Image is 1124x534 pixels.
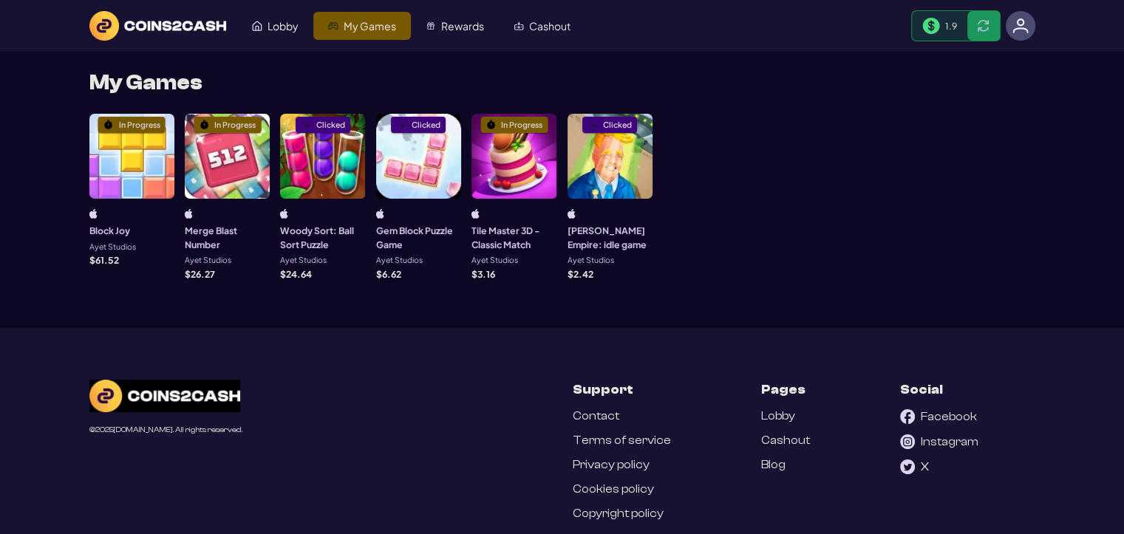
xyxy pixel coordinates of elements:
a: Lobby [237,12,313,40]
img: Facebook [900,409,915,424]
img: C2C Logo [89,380,240,412]
a: My Games [313,12,411,40]
div: Clicked [412,121,440,129]
img: In Progress [199,120,209,130]
p: Ayet Studios [568,256,614,264]
img: ios [568,209,576,219]
h3: [PERSON_NAME] Empire: idle game [568,224,653,251]
img: avatar [1012,18,1029,34]
a: X [900,459,929,474]
a: Facebook [900,409,977,424]
h3: Merge Blast Number [185,224,270,251]
h1: My Games [89,72,202,93]
div: In Progress [501,121,542,129]
p: $ 26.27 [185,270,215,278]
h3: Support [573,380,633,399]
a: Contact [573,409,619,423]
img: Money Bill [922,18,940,35]
div: Clicked [603,121,632,129]
h3: Block Joy [89,224,130,237]
img: Cashout [514,21,524,31]
span: Cashout [529,21,570,31]
p: Ayet Studios [280,256,327,264]
span: 1.9 [945,20,957,32]
p: $ 3.16 [471,270,495,278]
p: $ 24.64 [280,270,312,278]
p: Ayet Studios [185,256,231,264]
a: Terms of service [573,434,671,448]
h3: Social [900,380,943,399]
h3: Tile Master 3D - Classic Match [471,224,556,251]
img: logo text [89,11,226,41]
a: Lobby [761,409,795,423]
img: Clicked [396,120,406,130]
img: X [900,459,915,474]
p: Ayet Studios [89,243,136,251]
div: Clicked [316,121,345,129]
div: In Progress [214,121,256,129]
p: Ayet Studios [376,256,423,264]
span: Rewards [441,21,484,31]
p: $ 6.62 [376,270,401,278]
span: Lobby [268,21,299,31]
img: ios [471,209,480,219]
img: ios [89,209,98,219]
h3: Woody Sort: Ball Sort Puzzle [280,224,365,251]
a: Rewards [411,12,499,40]
a: Blog [761,458,786,472]
div: In Progress [119,121,160,129]
img: ios [280,209,288,219]
img: Clicked [301,120,311,130]
a: Cashout [499,12,585,40]
a: Copyright policy [573,507,664,521]
img: ios [376,209,384,219]
a: Cookies policy [573,482,654,496]
a: Instagram [900,434,978,449]
p: $ 2.42 [568,270,593,278]
img: ios [185,209,193,219]
a: Cashout [761,434,810,448]
p: Ayet Studios [471,256,518,264]
img: Lobby [252,21,262,31]
img: My Games [328,21,338,31]
img: Rewards [426,21,436,31]
h3: Pages [761,380,805,399]
span: My Games [344,21,396,31]
img: In Progress [486,120,496,130]
a: Privacy policy [573,458,650,472]
div: © 2025 [DOMAIN_NAME]. All rights reserved. [89,426,242,434]
img: Clicked [587,120,598,130]
p: $ 61.52 [89,256,119,264]
h3: Gem Block Puzzle Game [376,224,461,251]
img: In Progress [103,120,114,130]
img: Instagram [900,434,915,449]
